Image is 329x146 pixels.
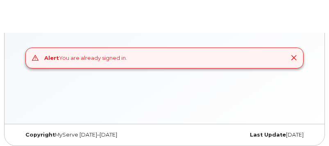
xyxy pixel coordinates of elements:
[25,132,55,138] strong: Copyright
[44,54,127,62] div: You are already signed in.
[165,132,310,138] div: [DATE]
[250,132,286,138] strong: Last Update
[44,55,59,61] strong: Alert
[19,132,165,138] div: MyServe [DATE]–[DATE]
